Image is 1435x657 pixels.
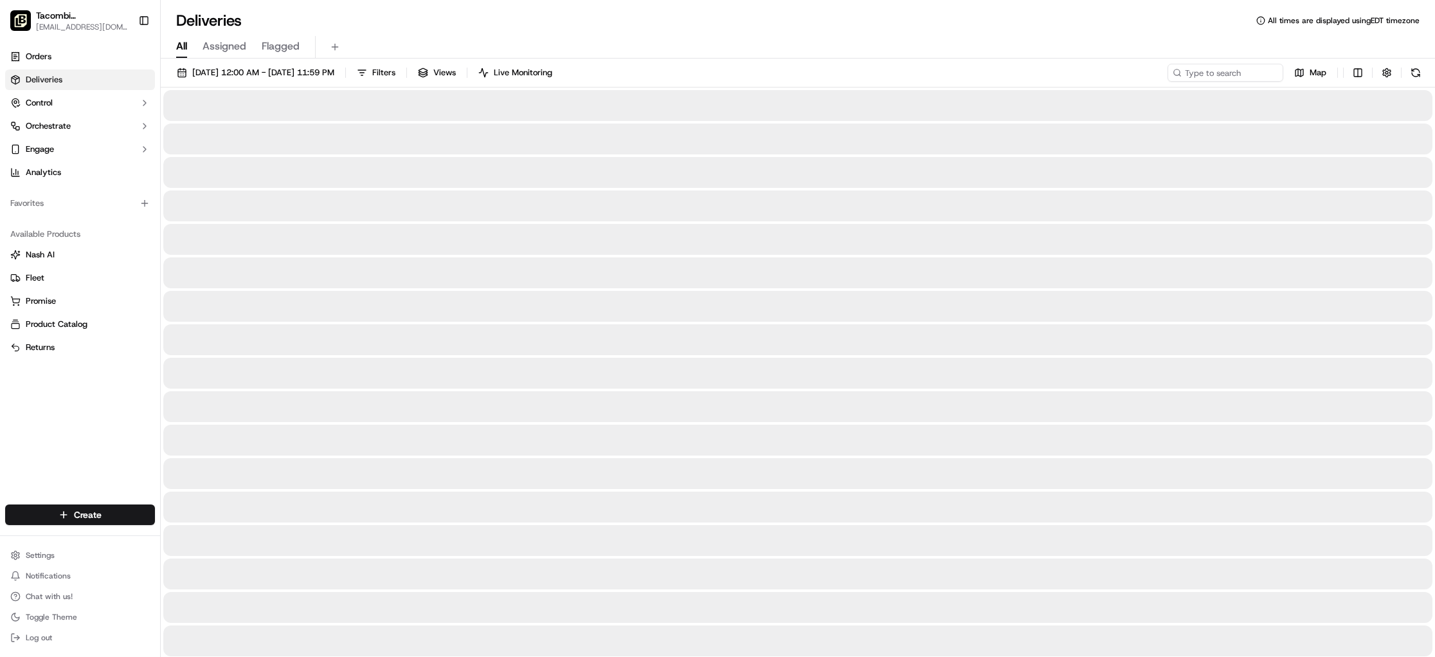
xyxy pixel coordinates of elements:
[10,342,150,353] a: Returns
[5,116,155,136] button: Orchestrate
[5,139,155,160] button: Engage
[26,272,44,284] span: Fleet
[5,268,155,288] button: Fleet
[122,187,206,199] span: API Documentation
[5,245,155,265] button: Nash AI
[1407,64,1425,82] button: Refresh
[5,162,155,183] a: Analytics
[26,249,55,261] span: Nash AI
[104,181,212,205] a: 💻API Documentation
[473,64,558,82] button: Live Monitoring
[26,591,73,602] span: Chat with us!
[13,188,23,198] div: 📗
[5,224,155,245] div: Available Products
[5,193,155,214] div: Favorites
[5,337,155,358] button: Returns
[192,67,334,79] span: [DATE] 12:00 AM - [DATE] 11:59 PM
[26,295,56,307] span: Promise
[26,612,77,622] span: Toggle Theme
[10,319,150,330] a: Product Catalog
[5,608,155,626] button: Toggle Theme
[5,93,155,113] button: Control
[44,136,163,146] div: We're available if you need us!
[8,181,104,205] a: 📗Knowledge Base
[26,342,55,353] span: Returns
[10,272,150,284] a: Fleet
[1310,67,1326,79] span: Map
[5,314,155,335] button: Product Catalog
[5,46,155,67] a: Orders
[10,249,150,261] a: Nash AI
[5,5,133,36] button: Tacombi Empire State BuildingTacombi [GEOGRAPHIC_DATA][EMAIL_ADDRESS][DOMAIN_NAME]
[44,123,211,136] div: Start new chat
[26,97,53,109] span: Control
[10,295,150,307] a: Promise
[26,167,61,178] span: Analytics
[26,633,52,643] span: Log out
[26,51,51,62] span: Orders
[372,67,395,79] span: Filters
[33,83,231,97] input: Got a question? Start typing here...
[26,319,87,330] span: Product Catalog
[5,504,155,525] button: Create
[74,508,102,521] span: Create
[36,22,128,32] button: [EMAIL_ADDRESS][DOMAIN_NAME]
[13,13,39,39] img: Nash
[36,9,128,22] button: Tacombi [GEOGRAPHIC_DATA]
[26,120,71,132] span: Orchestrate
[26,187,98,199] span: Knowledge Base
[219,127,234,142] button: Start new chat
[10,10,31,31] img: Tacombi Empire State Building
[5,291,155,311] button: Promise
[494,67,552,79] span: Live Monitoring
[26,74,62,86] span: Deliveries
[26,550,55,560] span: Settings
[262,39,300,54] span: Flagged
[203,39,246,54] span: Assigned
[13,123,36,146] img: 1736555255976-a54dd68f-1ca7-489b-9aae-adbdc363a1c4
[433,67,456,79] span: Views
[26,143,54,155] span: Engage
[351,64,401,82] button: Filters
[128,218,156,228] span: Pylon
[176,10,242,31] h1: Deliveries
[171,64,340,82] button: [DATE] 12:00 AM - [DATE] 11:59 PM
[412,64,462,82] button: Views
[5,567,155,585] button: Notifications
[109,188,119,198] div: 💻
[1268,15,1420,26] span: All times are displayed using EDT timezone
[5,546,155,564] button: Settings
[176,39,187,54] span: All
[26,571,71,581] span: Notifications
[1168,64,1283,82] input: Type to search
[5,629,155,647] button: Log out
[91,217,156,228] a: Powered byPylon
[5,588,155,606] button: Chat with us!
[13,51,234,72] p: Welcome 👋
[1288,64,1332,82] button: Map
[5,69,155,90] a: Deliveries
